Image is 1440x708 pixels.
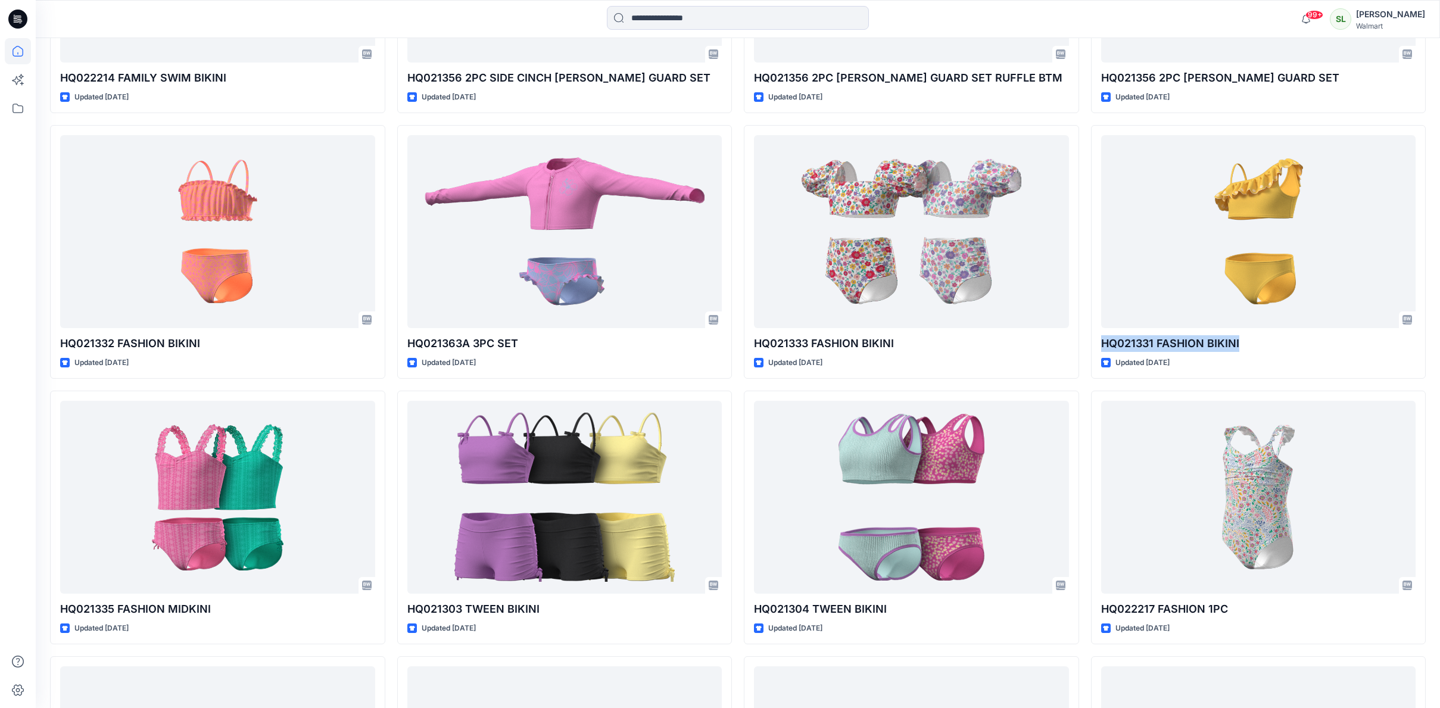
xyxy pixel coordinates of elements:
[422,622,476,635] p: Updated [DATE]
[74,622,129,635] p: Updated [DATE]
[60,135,375,328] a: HQ021332 FASHION BIKINI
[422,91,476,104] p: Updated [DATE]
[407,601,722,617] p: HQ021303 TWEEN BIKINI
[60,601,375,617] p: HQ021335 FASHION MIDKINI
[60,401,375,594] a: HQ021335 FASHION MIDKINI
[407,70,722,86] p: HQ021356 2PC SIDE CINCH [PERSON_NAME] GUARD SET
[1101,401,1416,594] a: HQ022217 FASHION 1PC
[407,335,722,352] p: HQ021363A 3PC SET
[422,357,476,369] p: Updated [DATE]
[1356,21,1425,30] div: Walmart
[74,357,129,369] p: Updated [DATE]
[768,622,822,635] p: Updated [DATE]
[74,91,129,104] p: Updated [DATE]
[1305,10,1323,20] span: 99+
[768,91,822,104] p: Updated [DATE]
[60,335,375,352] p: HQ021332 FASHION BIKINI
[754,70,1069,86] p: HQ021356 2PC [PERSON_NAME] GUARD SET RUFFLE BTM
[754,335,1069,352] p: HQ021333 FASHION BIKINI
[1115,91,1170,104] p: Updated [DATE]
[768,357,822,369] p: Updated [DATE]
[754,401,1069,594] a: HQ021304 TWEEN BIKINI
[60,70,375,86] p: HQ022214 FAMILY SWIM BIKINI
[754,135,1069,328] a: HQ021333 FASHION BIKINI
[1101,601,1416,617] p: HQ022217 FASHION 1PC
[1356,7,1425,21] div: [PERSON_NAME]
[1115,357,1170,369] p: Updated [DATE]
[754,601,1069,617] p: HQ021304 TWEEN BIKINI
[1101,70,1416,86] p: HQ021356 2PC [PERSON_NAME] GUARD SET
[407,135,722,328] a: HQ021363A 3PC SET
[1101,135,1416,328] a: HQ021331 FASHION BIKINI
[1101,335,1416,352] p: HQ021331 FASHION BIKINI
[1115,622,1170,635] p: Updated [DATE]
[1330,8,1351,30] div: SL
[407,401,722,594] a: HQ021303 TWEEN BIKINI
